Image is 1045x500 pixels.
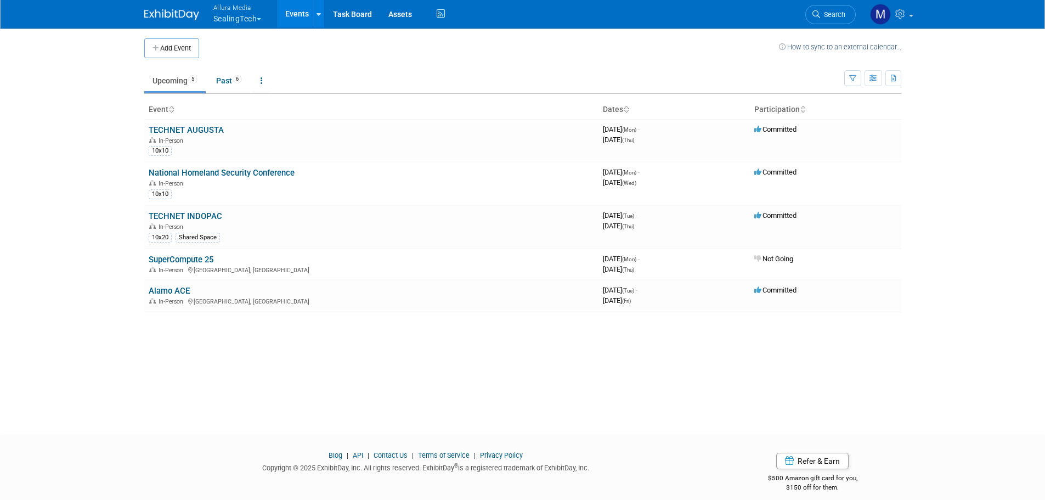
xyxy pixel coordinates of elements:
div: 10x20 [149,233,172,243]
a: Search [805,5,856,24]
img: In-Person Event [149,267,156,272]
span: - [636,286,637,294]
span: [DATE] [603,265,634,273]
span: [DATE] [603,178,636,187]
a: Upcoming5 [144,70,206,91]
img: Max Fanwick [870,4,891,25]
span: Allura Media [213,2,262,13]
span: 5 [188,75,197,83]
span: In-Person [159,267,187,274]
span: - [638,168,640,176]
span: | [365,451,372,459]
span: [DATE] [603,296,631,305]
a: How to sync to an external calendar... [779,43,901,51]
div: [GEOGRAPHIC_DATA], [GEOGRAPHIC_DATA] [149,296,594,305]
span: | [344,451,351,459]
span: [DATE] [603,255,640,263]
a: Contact Us [374,451,408,459]
span: (Fri) [622,298,631,304]
span: 6 [233,75,242,83]
span: In-Person [159,223,187,231]
span: [DATE] [603,125,640,133]
span: In-Person [159,137,187,144]
a: TECHNET INDOPAC [149,211,222,221]
span: (Mon) [622,170,636,176]
span: | [471,451,478,459]
span: [DATE] [603,168,640,176]
div: $150 off for them. [724,483,901,492]
span: - [638,125,640,133]
span: Not Going [754,255,793,263]
th: Participation [750,100,901,119]
img: In-Person Event [149,137,156,143]
span: [DATE] [603,286,637,294]
a: Sort by Start Date [623,105,629,114]
span: (Wed) [622,180,636,186]
a: API [353,451,363,459]
span: In-Person [159,298,187,305]
span: [DATE] [603,136,634,144]
span: (Thu) [622,137,634,143]
a: Sort by Participation Type [800,105,805,114]
a: National Homeland Security Conference [149,168,295,178]
span: - [638,255,640,263]
img: In-Person Event [149,180,156,186]
a: TECHNET AUGUSTA [149,125,224,135]
span: [DATE] [603,211,637,220]
a: Sort by Event Name [168,105,174,114]
div: 10x10 [149,189,172,199]
a: Alamo ACE [149,286,190,296]
span: (Thu) [622,267,634,273]
span: (Mon) [622,256,636,262]
img: In-Person Event [149,298,156,304]
span: Search [820,10,845,19]
span: (Mon) [622,127,636,133]
span: In-Person [159,180,187,187]
div: Shared Space [176,233,220,243]
span: (Thu) [622,223,634,229]
a: Past6 [208,70,250,91]
div: 10x10 [149,146,172,156]
span: [DATE] [603,222,634,230]
a: Refer & Earn [776,453,849,469]
span: | [409,451,416,459]
span: Committed [754,211,797,220]
a: Blog [329,451,342,459]
span: (Tue) [622,213,634,219]
a: Privacy Policy [480,451,523,459]
a: Terms of Service [418,451,470,459]
div: $500 Amazon gift card for you, [724,467,901,492]
div: Copyright © 2025 ExhibitDay, Inc. All rights reserved. ExhibitDay is a registered trademark of Ex... [144,460,708,473]
th: Event [144,100,598,119]
span: (Tue) [622,288,634,294]
span: Committed [754,286,797,294]
th: Dates [598,100,750,119]
img: ExhibitDay [144,9,199,20]
span: - [636,211,637,220]
sup: ® [454,463,458,469]
img: In-Person Event [149,223,156,229]
span: Committed [754,168,797,176]
button: Add Event [144,38,199,58]
div: [GEOGRAPHIC_DATA], [GEOGRAPHIC_DATA] [149,265,594,274]
a: SuperCompute 25 [149,255,213,265]
span: Committed [754,125,797,133]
